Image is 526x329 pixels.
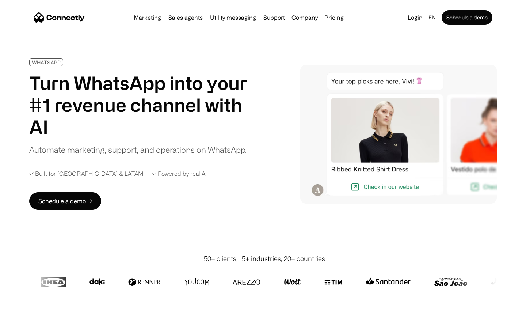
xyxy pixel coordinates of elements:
[29,170,143,177] div: ✓ Built for [GEOGRAPHIC_DATA] & LATAM
[15,316,44,326] ul: Language list
[165,15,206,20] a: Sales agents
[131,15,164,20] a: Marketing
[201,254,325,264] div: 150+ clients, 15+ industries, 20+ countries
[442,10,492,25] a: Schedule a demo
[428,12,436,23] div: en
[405,12,426,23] a: Login
[29,144,247,156] div: Automate marketing, support, and operations on WhatsApp.
[291,12,318,23] div: Company
[207,15,259,20] a: Utility messaging
[29,192,101,210] a: Schedule a demo →
[321,15,347,20] a: Pricing
[29,72,256,138] h1: Turn WhatsApp into your #1 revenue channel with AI
[152,170,207,177] div: ✓ Powered by real AI
[32,60,61,65] div: WHATSAPP
[260,15,288,20] a: Support
[7,315,44,326] aside: Language selected: English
